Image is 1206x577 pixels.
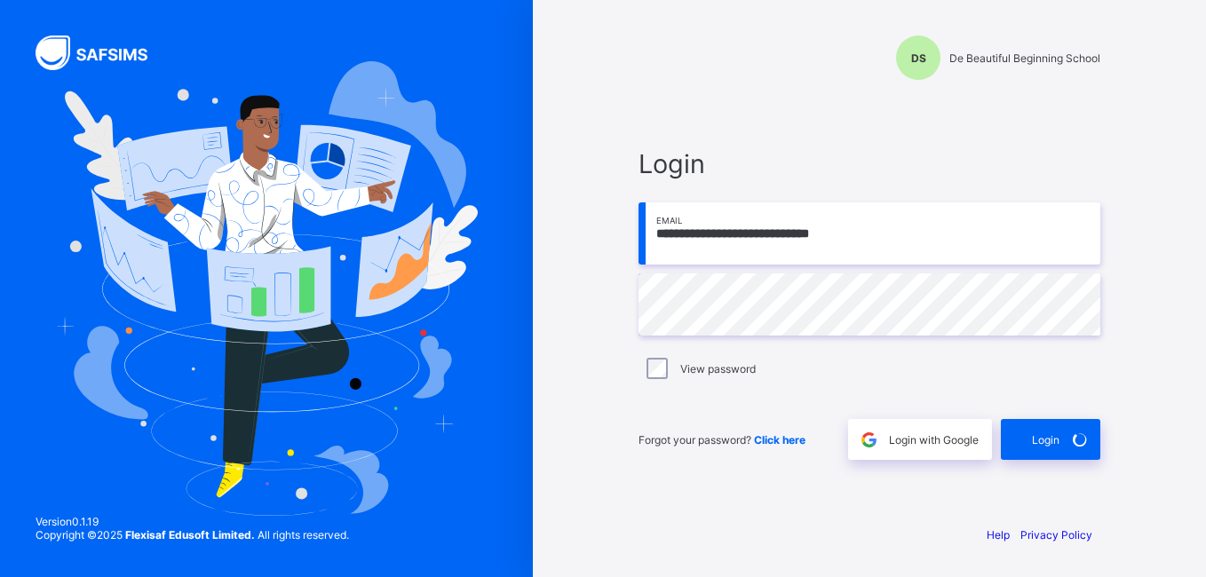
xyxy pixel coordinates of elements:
img: Hero Image [55,61,478,516]
img: google.396cfc9801f0270233282035f929180a.svg [859,430,879,450]
span: DS [911,51,926,65]
span: Login [639,148,1100,179]
label: View password [680,362,756,375]
span: Login [1032,433,1059,447]
a: Help [987,528,1010,541]
a: Click here [754,433,805,447]
strong: Flexisaf Edusoft Limited. [125,528,255,541]
span: Version 0.1.19 [36,515,349,528]
a: Privacy Policy [1020,528,1092,541]
span: Copyright © 2025 All rights reserved. [36,528,349,541]
span: Forgot your password? [639,433,805,447]
span: De Beautiful Beginning School [949,51,1100,65]
img: SAFSIMS Logo [36,36,169,70]
span: Login with Google [889,433,979,447]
